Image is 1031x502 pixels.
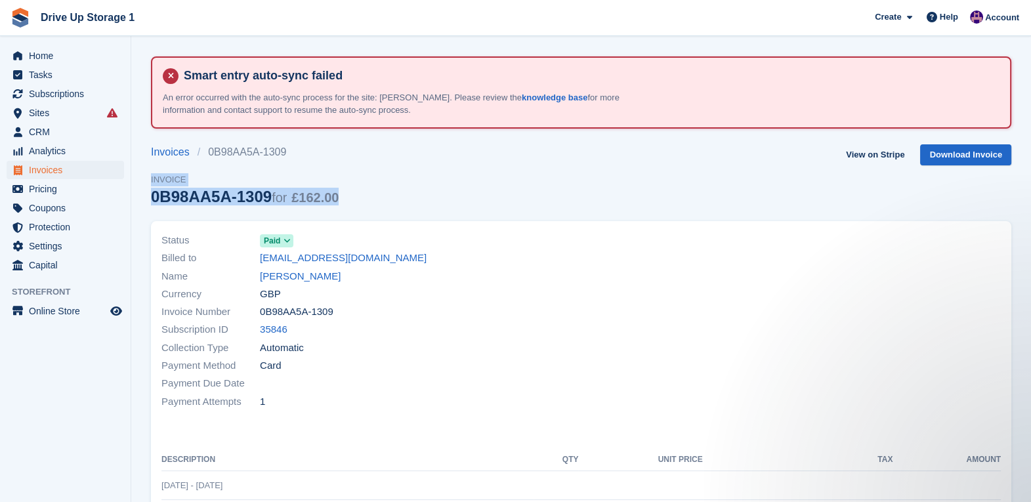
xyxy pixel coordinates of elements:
[161,233,260,248] span: Status
[29,302,108,320] span: Online Store
[161,304,260,320] span: Invoice Number
[29,123,108,141] span: CRM
[29,104,108,122] span: Sites
[7,85,124,103] a: menu
[260,287,281,302] span: GBP
[161,376,260,391] span: Payment Due Date
[151,144,339,160] nav: breadcrumbs
[29,85,108,103] span: Subscriptions
[7,256,124,274] a: menu
[161,480,222,490] span: [DATE] - [DATE]
[161,341,260,356] span: Collection Type
[29,180,108,198] span: Pricing
[161,322,260,337] span: Subscription ID
[703,450,893,471] th: Tax
[272,190,287,205] span: for
[260,304,333,320] span: 0B98AA5A-1309
[260,251,427,266] a: [EMAIL_ADDRESS][DOMAIN_NAME]
[985,11,1019,24] span: Account
[7,302,124,320] a: menu
[108,303,124,319] a: Preview store
[29,66,108,84] span: Tasks
[260,341,304,356] span: Automatic
[893,450,1001,471] th: Amount
[260,233,293,248] a: Paid
[11,8,30,28] img: stora-icon-8386f47178a22dfd0bd8f6a31ec36ba5ce8667c1dd55bd0f319d3a0aa187defe.svg
[522,93,587,102] a: knowledge base
[179,68,999,83] h4: Smart entry auto-sync failed
[29,199,108,217] span: Coupons
[161,394,260,409] span: Payment Attempts
[161,450,534,471] th: Description
[940,10,958,24] span: Help
[7,218,124,236] a: menu
[161,251,260,266] span: Billed to
[534,450,579,471] th: QTY
[29,218,108,236] span: Protection
[260,394,265,409] span: 1
[107,108,117,118] i: Smart entry sync failures have occurred
[264,235,280,247] span: Paid
[161,287,260,302] span: Currency
[875,10,901,24] span: Create
[7,66,124,84] a: menu
[29,47,108,65] span: Home
[29,142,108,160] span: Analytics
[291,190,339,205] span: £162.00
[151,144,198,160] a: Invoices
[7,161,124,179] a: menu
[7,142,124,160] a: menu
[7,104,124,122] a: menu
[161,358,260,373] span: Payment Method
[7,199,124,217] a: menu
[35,7,140,28] a: Drive Up Storage 1
[260,358,282,373] span: Card
[260,322,287,337] a: 35846
[161,269,260,284] span: Name
[12,285,131,299] span: Storefront
[151,188,339,205] div: 0B98AA5A-1309
[578,450,702,471] th: Unit Price
[7,47,124,65] a: menu
[29,161,108,179] span: Invoices
[163,91,622,117] p: An error occurred with the auto-sync process for the site: [PERSON_NAME]. Please review the for m...
[29,237,108,255] span: Settings
[151,173,339,186] span: Invoice
[7,180,124,198] a: menu
[970,10,983,24] img: Camille
[920,144,1011,166] a: Download Invoice
[260,269,341,284] a: [PERSON_NAME]
[7,237,124,255] a: menu
[7,123,124,141] a: menu
[29,256,108,274] span: Capital
[841,144,910,166] a: View on Stripe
